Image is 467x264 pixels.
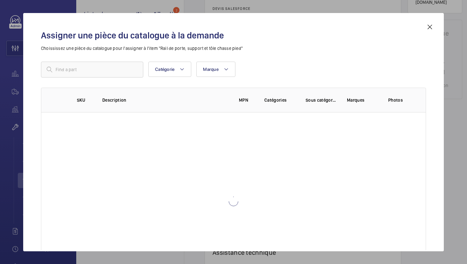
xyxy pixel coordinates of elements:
[388,97,413,103] p: Photos
[347,97,378,103] p: Marques
[102,97,229,103] p: Description
[41,30,426,41] h2: Assigner une pièce du catalogue à la demande
[155,67,174,72] span: Catégorie
[239,97,254,103] p: MPN
[41,45,426,51] p: Choississez une pièce du catalogue pour l'assigner à l'item "Rail de porte, support et tôle chass...
[196,62,235,77] button: Marque
[148,62,191,77] button: Catégorie
[203,67,219,72] span: Marque
[77,97,92,103] p: SKU
[41,62,143,78] input: Find a part
[264,97,295,103] p: Catégories
[306,97,337,103] p: Sous catégories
